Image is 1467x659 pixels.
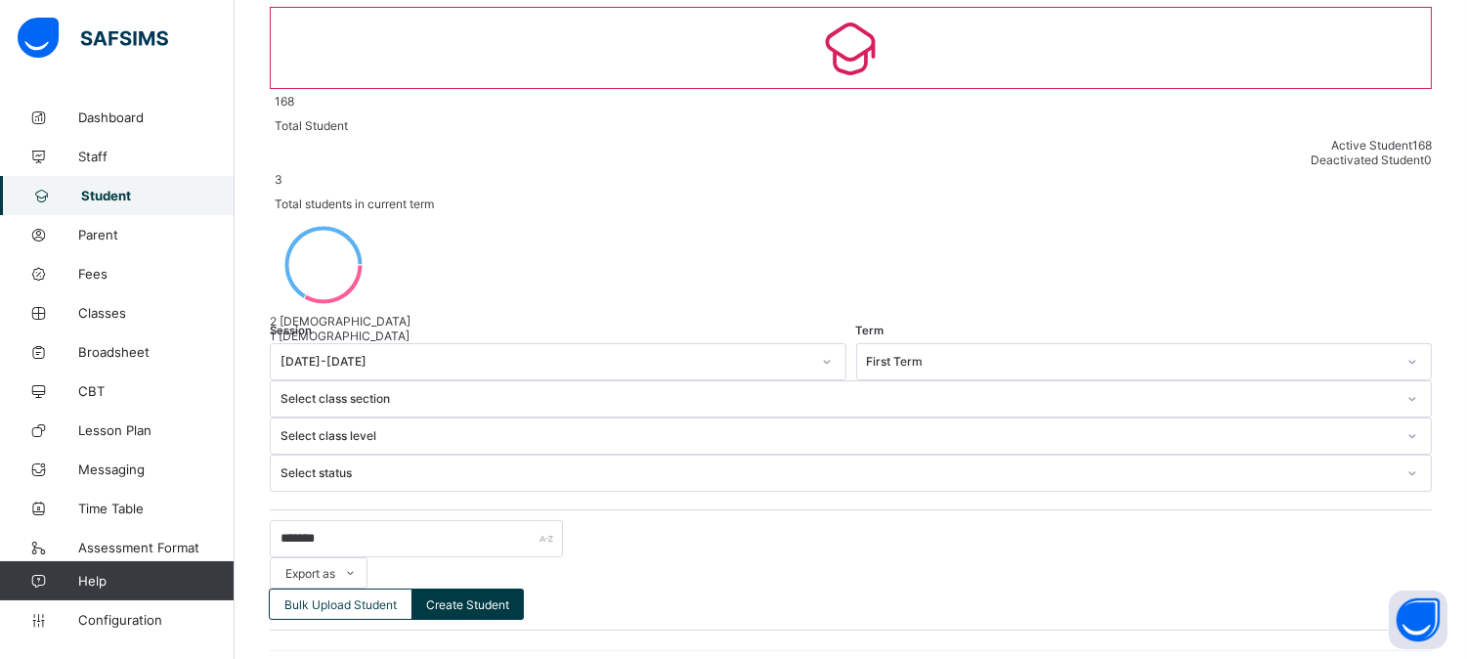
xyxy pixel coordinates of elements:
[1412,138,1432,153] span: 168
[867,355,1397,370] div: First Term
[1389,591,1447,649] button: Open asap
[856,324,885,337] span: Term
[280,392,1396,407] div: Select class section
[275,172,1427,187] span: 3
[78,422,235,438] span: Lesson Plan
[78,383,235,399] span: CBT
[18,18,168,59] img: safsims
[78,612,234,628] span: Configuration
[284,597,397,612] span: Bulk Upload Student
[78,501,235,516] span: Time Table
[270,324,312,337] span: Session
[270,314,277,329] span: 2
[78,227,235,242] span: Parent
[78,149,235,164] span: Staff
[285,566,335,581] span: Export as
[279,329,410,343] span: [DEMOGRAPHIC_DATA]
[1311,153,1424,167] span: Deactivated Student
[275,197,1427,211] span: Total students in current term
[1424,153,1432,167] span: 0
[78,110,235,125] span: Dashboard
[78,461,235,477] span: Messaging
[280,314,410,329] span: [DEMOGRAPHIC_DATA]
[78,540,235,555] span: Assessment Format
[275,94,1427,109] span: 168
[1331,138,1412,153] span: Active Student
[81,188,235,203] span: Student
[78,573,234,589] span: Help
[426,597,509,612] span: Create Student
[280,466,1396,481] div: Select status
[78,266,235,282] span: Fees
[280,355,810,370] div: [DATE]-[DATE]
[78,305,235,321] span: Classes
[280,429,1396,444] div: Select class level
[270,113,1432,138] div: Total Student
[78,344,235,360] span: Broadsheet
